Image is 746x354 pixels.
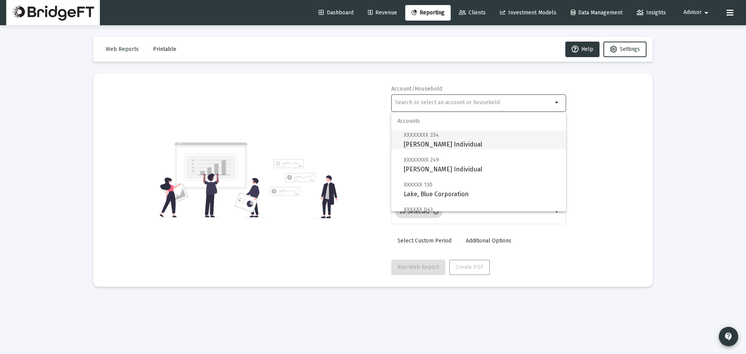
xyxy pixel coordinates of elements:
[12,5,94,21] img: Dashboard
[391,85,443,92] label: Account/Household
[565,5,629,21] a: Data Management
[404,181,432,188] span: XXXXXX 130
[449,260,490,275] button: Create PDF
[432,208,439,215] mat-icon: cancel
[158,141,265,218] img: reporting
[397,264,439,270] span: Run Web Report
[571,9,622,16] span: Data Management
[404,157,439,163] span: XXXXXXXX 249
[106,46,139,52] span: Web Reports
[459,9,486,16] span: Clients
[391,112,566,131] span: Accounts
[404,155,560,174] span: [PERSON_NAME] Individual
[565,42,600,57] button: Help
[620,46,640,52] span: Settings
[147,42,183,57] button: Printable
[391,260,445,275] button: Run Web Report
[270,159,338,218] img: reporting-alt
[553,207,562,216] mat-icon: arrow_drop_down
[404,132,439,138] span: XXXXXXXX 334
[404,205,560,224] span: [PERSON_NAME] Individual
[362,5,403,21] a: Revenue
[494,5,563,21] a: Investment Models
[631,5,672,21] a: Insights
[466,237,511,244] span: Additional Options
[395,204,553,220] mat-chip-list: Selection
[312,5,360,21] a: Dashboard
[395,206,443,218] mat-chip: 20 Selected
[153,46,176,52] span: Printable
[553,98,562,107] mat-icon: arrow_drop_down
[572,46,593,52] span: Help
[500,9,556,16] span: Investment Models
[319,9,354,16] span: Dashboard
[456,264,483,270] span: Create PDF
[683,9,702,16] span: Advisor
[368,9,397,16] span: Revenue
[724,332,733,341] mat-icon: contact_support
[637,9,666,16] span: Insights
[404,206,433,213] span: XXXXXX 043
[404,180,560,199] span: Lake, Blue Corporation
[405,5,451,21] a: Reporting
[397,237,451,244] span: Select Custom Period
[99,42,145,57] button: Web Reports
[603,42,647,57] button: Settings
[702,5,711,21] mat-icon: arrow_drop_down
[404,130,560,149] span: [PERSON_NAME] Individual
[411,9,444,16] span: Reporting
[453,5,492,21] a: Clients
[395,99,553,106] input: Search or select an account or household
[674,5,720,20] button: Advisor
